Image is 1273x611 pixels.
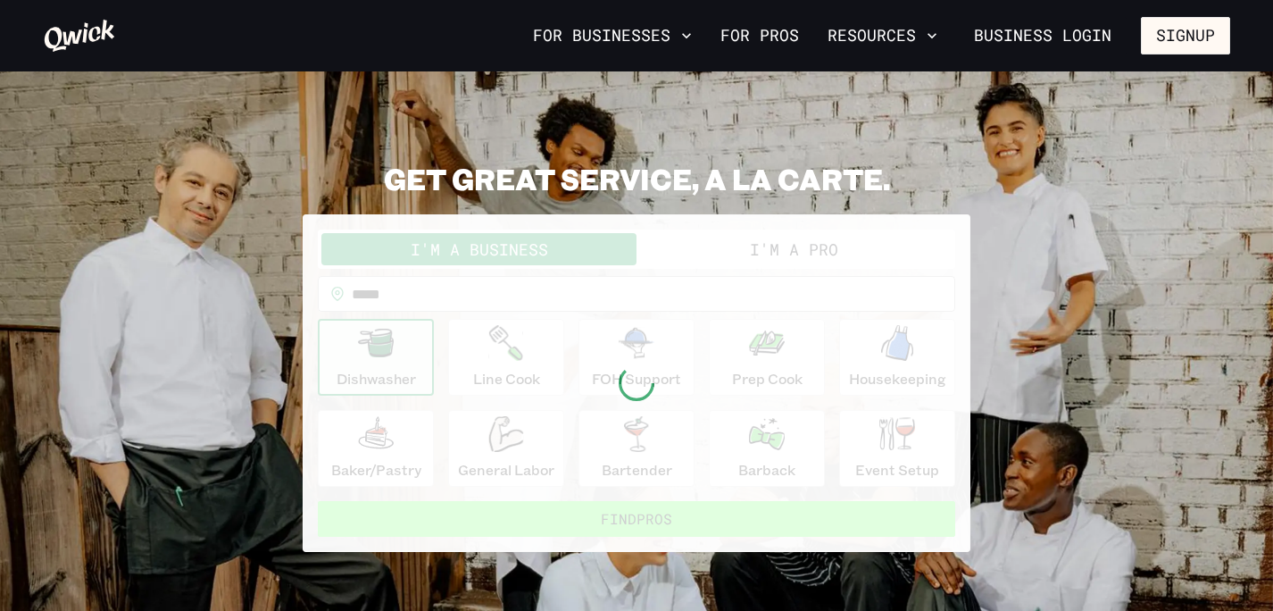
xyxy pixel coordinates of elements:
[526,21,699,51] button: For Businesses
[1141,17,1230,54] button: Signup
[959,17,1127,54] a: Business Login
[820,21,944,51] button: Resources
[303,161,970,197] h2: GET GREAT SERVICE, A LA CARTE.
[713,21,806,51] a: For Pros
